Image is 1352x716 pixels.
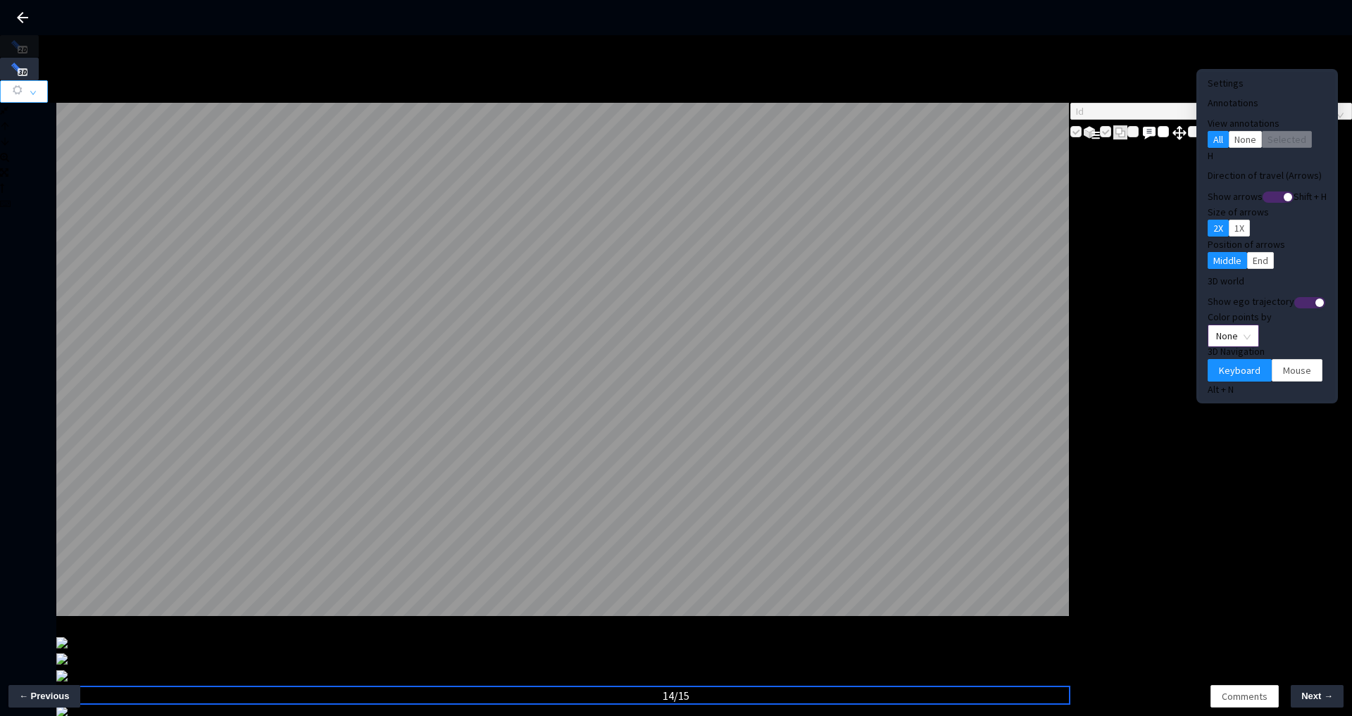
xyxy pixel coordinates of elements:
span: None [1216,325,1251,346]
span: 1X [1234,220,1244,236]
img: svg+xml;base64,PHN2ZyB3aWR0aD0iMjQiIGhlaWdodD0iMjUiIHZpZXdCb3g9IjAgMCAyNCAyNSIgZmlsbD0ibm9uZSIgeG... [1171,124,1188,142]
button: 2X [1208,220,1229,237]
span: Alt + N [1208,383,1234,396]
span: 2X [1213,220,1223,236]
span: Shift + H [1294,190,1327,203]
button: All [1208,131,1229,148]
h4: Annotations [1208,98,1327,108]
label: View annotations [1208,117,1279,130]
button: Next → [1291,685,1344,708]
span: H [1208,149,1213,162]
div: 14 / 15 [663,687,689,705]
span: Comments [1222,689,1267,704]
img: svg+xml;base64,PHN2ZyB3aWR0aD0iMjMiIGhlaWdodD0iMTkiIHZpZXdCb3g9IjAgMCAyMyAxOSIgZmlsbD0ibm9uZSIgeG... [1084,126,1100,139]
span: Size of arrows [1208,206,1269,218]
button: Mouse [1272,359,1322,382]
span: Show arrows [1208,190,1263,203]
span: End [1253,253,1268,268]
button: Selected [1262,131,1312,148]
img: svg+xml;base64,PHN2ZyB3aWR0aD0iMjQiIGhlaWdodD0iMjQiIHZpZXdCb3g9IjAgMCAyNCAyNCIgZmlsbD0ibm9uZSIgeG... [1141,125,1158,142]
h4: 3D world [1208,276,1327,287]
span: Mouse [1283,363,1311,378]
span: Position of arrows [1208,238,1285,251]
button: Middle [1208,252,1247,269]
button: Keyboard [1208,359,1272,382]
button: Comments [1210,685,1279,708]
span: None [1234,132,1256,147]
button: End [1247,252,1274,269]
span: Settings [1208,77,1244,89]
h4: Direction of travel (Arrows) [1208,170,1327,181]
img: svg+xml;base64,PHN2ZyB3aWR0aD0iMjAiIGhlaWdodD0iMjEiIHZpZXdCb3g9IjAgMCAyMCAyMSIgZmlsbD0ibm9uZSIgeG... [1113,125,1127,140]
span: Keyboard [1219,363,1260,378]
div: Color points by [1208,309,1327,325]
span: All [1213,132,1223,147]
button: None [1229,131,1262,148]
span: 3D Navigation [1208,345,1265,358]
span: Next → [1301,689,1333,703]
span: Middle [1213,253,1241,268]
span: Id [1076,103,1346,119]
span: Show ego trajectory [1208,295,1294,308]
button: 1X [1229,220,1250,237]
